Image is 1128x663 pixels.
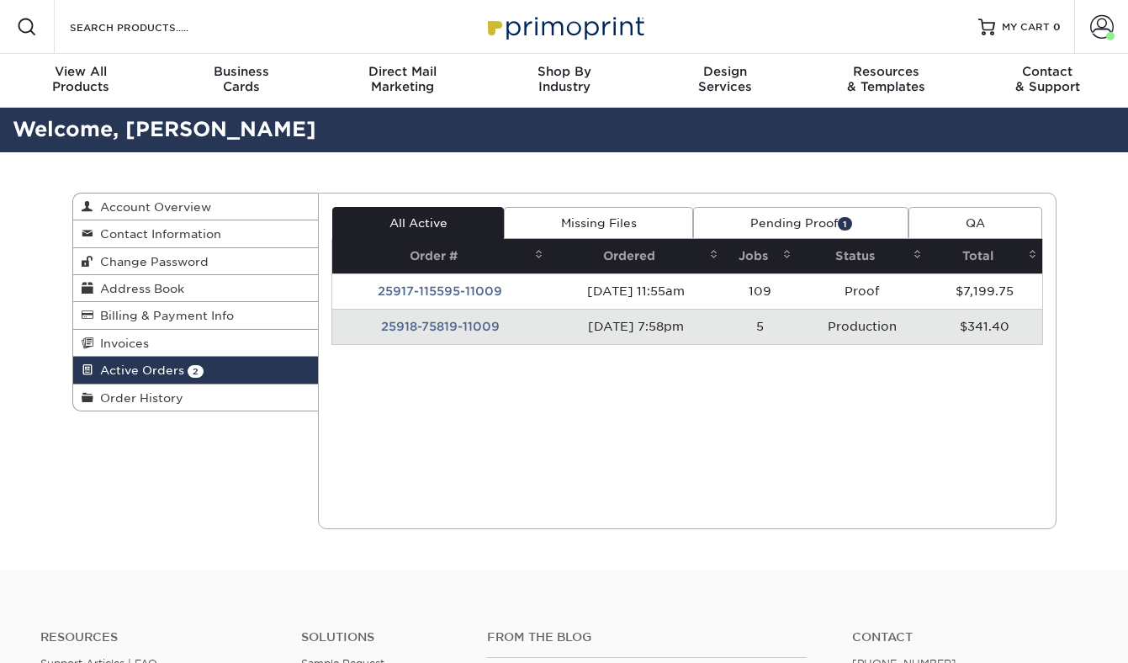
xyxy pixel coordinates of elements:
[927,273,1041,309] td: $7,199.75
[806,64,967,94] div: & Templates
[927,239,1041,273] th: Total
[966,64,1128,94] div: & Support
[484,64,645,79] span: Shop By
[73,385,319,411] a: Order History
[322,64,484,94] div: Marketing
[301,630,462,644] h4: Solutions
[966,54,1128,108] a: Contact& Support
[797,273,928,309] td: Proof
[548,309,723,344] td: [DATE] 7:58pm
[93,337,149,350] span: Invoices
[188,365,204,378] span: 2
[322,54,484,108] a: Direct MailMarketing
[644,54,806,108] a: DesignServices
[93,227,221,241] span: Contact Information
[504,207,693,239] a: Missing Files
[73,302,319,329] a: Billing & Payment Info
[73,357,319,384] a: Active Orders 2
[162,54,323,108] a: BusinessCards
[162,64,323,94] div: Cards
[484,54,645,108] a: Shop ByIndustry
[40,630,276,644] h4: Resources
[73,248,319,275] a: Change Password
[93,255,209,268] span: Change Password
[1053,21,1061,33] span: 0
[806,54,967,108] a: Resources& Templates
[908,207,1041,239] a: QA
[927,309,1041,344] td: $341.40
[806,64,967,79] span: Resources
[1002,20,1050,34] span: MY CART
[162,64,323,79] span: Business
[332,239,548,273] th: Order #
[548,273,723,309] td: [DATE] 11:55am
[852,630,1088,644] a: Contact
[68,17,232,37] input: SEARCH PRODUCTS.....
[644,64,806,79] span: Design
[93,200,211,214] span: Account Overview
[73,220,319,247] a: Contact Information
[332,207,504,239] a: All Active
[322,64,484,79] span: Direct Mail
[838,217,852,230] span: 1
[93,363,184,377] span: Active Orders
[797,239,928,273] th: Status
[93,309,234,322] span: Billing & Payment Info
[73,330,319,357] a: Invoices
[73,194,319,220] a: Account Overview
[693,207,908,239] a: Pending Proof1
[644,64,806,94] div: Services
[723,309,797,344] td: 5
[487,630,807,644] h4: From the Blog
[73,275,319,302] a: Address Book
[480,8,649,45] img: Primoprint
[93,391,183,405] span: Order History
[332,309,548,344] td: 25918-75819-11009
[966,64,1128,79] span: Contact
[797,309,928,344] td: Production
[723,239,797,273] th: Jobs
[332,273,548,309] td: 25917-115595-11009
[93,282,184,295] span: Address Book
[548,239,723,273] th: Ordered
[484,64,645,94] div: Industry
[723,273,797,309] td: 109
